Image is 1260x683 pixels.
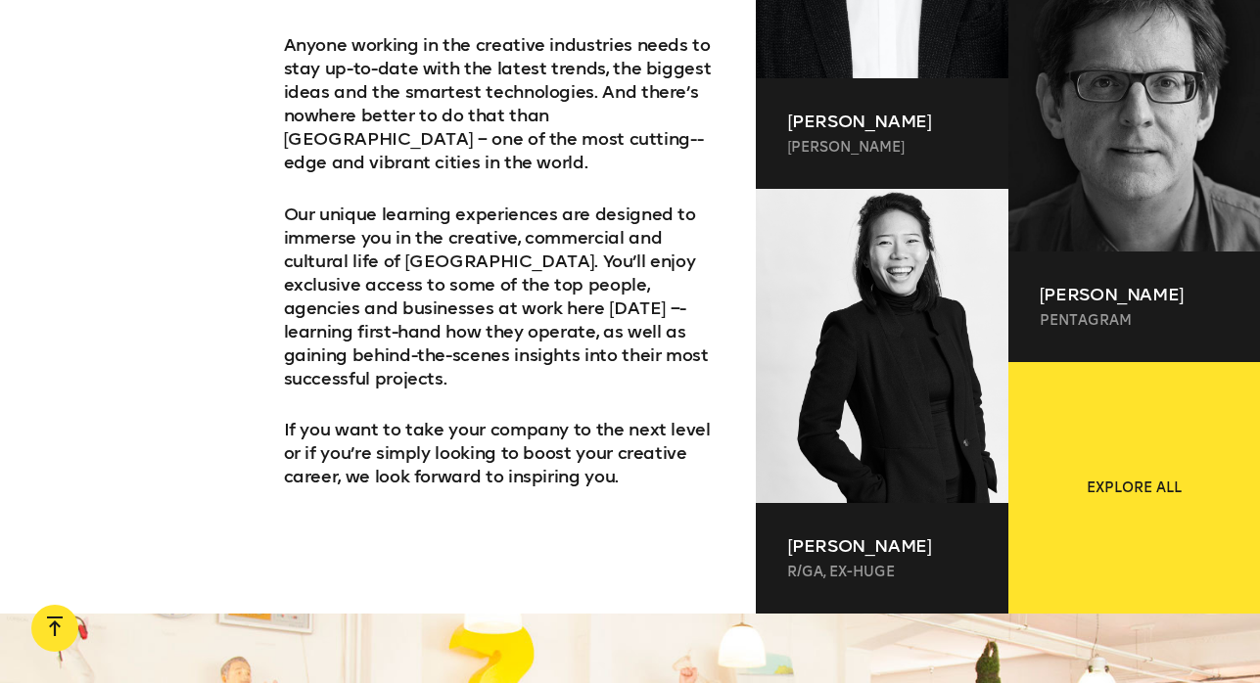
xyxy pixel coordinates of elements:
p: [PERSON_NAME] [1040,283,1229,306]
p: [PERSON_NAME] [787,138,976,158]
p: Anyone working in the creative industries needs to stay up-­to-­date with the latest trends, the ... [284,33,724,174]
span: Explore all [1087,478,1182,498]
p: [PERSON_NAME] [787,110,976,133]
p: R/GA, ex-Huge [787,563,976,582]
p: [PERSON_NAME] [787,534,976,558]
p: If you want to take your company to the next level or if you’re simply looking to boost your crea... [284,418,724,488]
a: Explore all [1008,362,1260,614]
p: Pentagram [1040,311,1229,331]
p: Our unique learning experiences are designed to immerse you in the creative, commercial and cultu... [284,203,724,390]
